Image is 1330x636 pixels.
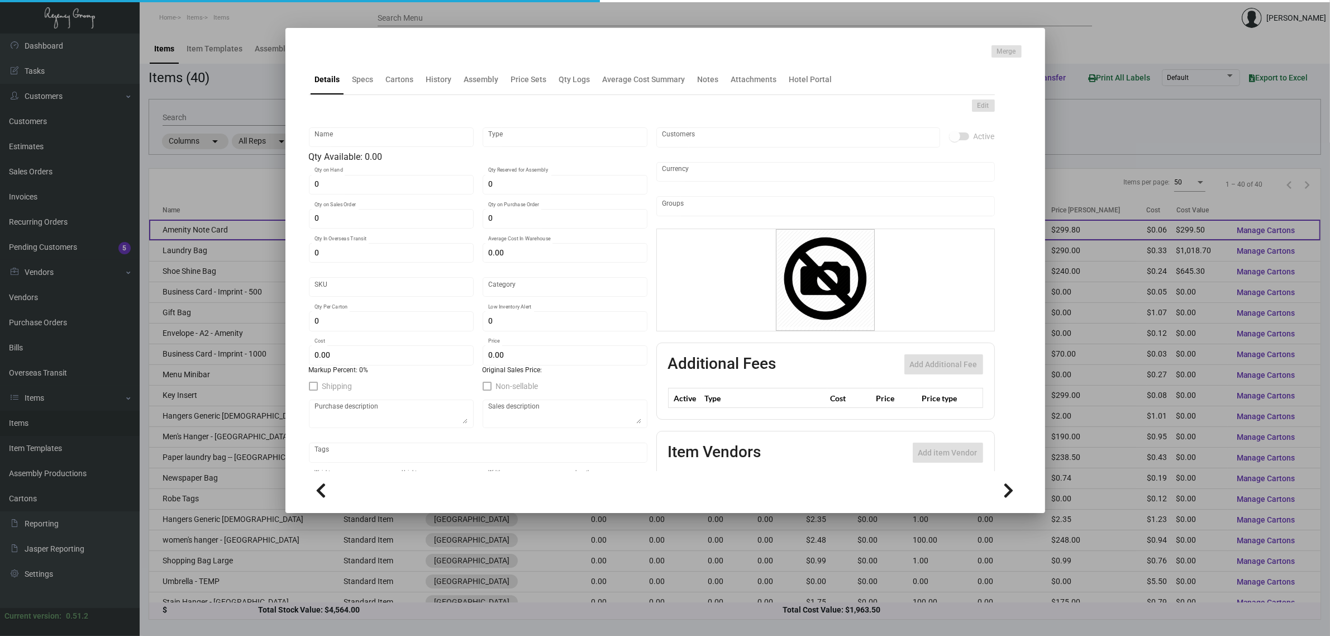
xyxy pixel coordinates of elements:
div: Current version: [4,610,61,622]
h2: Item Vendors [668,443,761,463]
span: Add item Vendor [918,448,978,457]
div: Specs [352,74,374,86]
div: Attachments [731,74,777,86]
div: Qty Available: 0.00 [309,150,647,164]
input: Add new.. [662,202,989,211]
th: Type [702,388,827,408]
div: Hotel Portal [789,74,832,86]
div: Price Sets [511,74,547,86]
div: Details [315,74,340,86]
div: 0.51.2 [66,610,88,622]
th: Active [668,388,702,408]
div: Assembly [464,74,499,86]
th: Cost [827,388,873,408]
span: Active [974,130,995,143]
th: Price type [919,388,969,408]
span: Non-sellable [496,379,538,393]
div: History [426,74,452,86]
span: Shipping [322,379,352,393]
span: Add Additional Fee [910,360,978,369]
span: Merge [997,47,1016,56]
input: Add new.. [662,133,934,142]
button: Merge [991,45,1022,58]
div: Cartons [386,74,414,86]
div: Average Cost Summary [603,74,685,86]
div: Notes [698,74,719,86]
th: Price [873,388,919,408]
button: Edit [972,99,995,112]
h2: Additional Fees [668,354,776,374]
button: Add Additional Fee [904,354,983,374]
div: Qty Logs [559,74,590,86]
button: Add item Vendor [913,443,983,463]
span: Edit [978,101,989,111]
